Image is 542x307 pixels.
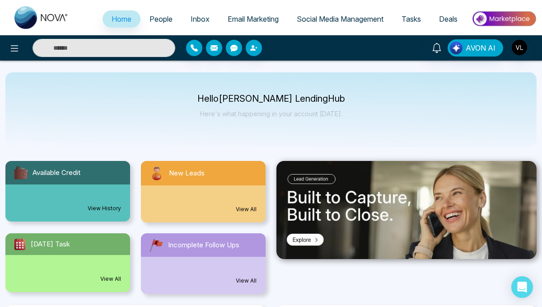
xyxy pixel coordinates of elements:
[88,204,121,213] a: View History
[197,95,345,103] p: Hello [PERSON_NAME] LendingHub
[169,168,205,179] span: New Leads
[197,110,345,118] p: Here's what happening in your account [DATE].
[228,14,279,24] span: Email Marketing
[511,276,533,298] div: Open Intercom Messenger
[512,40,527,55] img: User Avatar
[182,10,219,28] a: Inbox
[236,205,257,213] a: View All
[219,10,288,28] a: Email Marketing
[450,42,463,54] img: Lead Flow
[466,43,495,53] span: AVON AI
[100,275,121,283] a: View All
[168,240,239,250] span: Incomplete Follow Ups
[33,168,80,178] span: Available Credit
[148,165,165,182] img: newLeads.svg
[31,239,70,250] span: [DATE] Task
[135,233,271,294] a: Incomplete Follow UpsView All
[14,6,69,29] img: Nova CRM Logo
[140,10,182,28] a: People
[103,10,140,28] a: Home
[288,10,392,28] a: Social Media Management
[150,14,173,24] span: People
[135,161,271,222] a: New LeadsView All
[148,237,164,253] img: followUps.svg
[471,9,537,29] img: Market-place.gif
[402,14,421,24] span: Tasks
[236,277,257,285] a: View All
[430,10,467,28] a: Deals
[191,14,210,24] span: Inbox
[13,237,27,251] img: todayTask.svg
[448,39,503,57] button: AVON AI
[439,14,458,24] span: Deals
[392,10,430,28] a: Tasks
[297,14,383,24] span: Social Media Management
[112,14,131,24] span: Home
[276,161,537,259] img: .
[13,165,29,181] img: availableCredit.svg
